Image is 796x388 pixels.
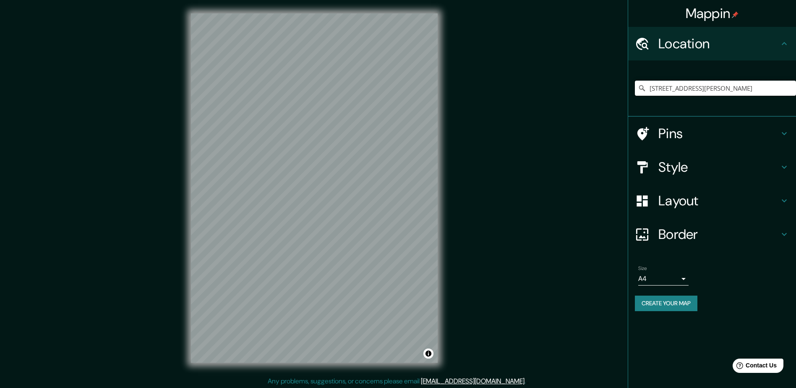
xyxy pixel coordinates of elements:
button: Create your map [635,296,697,311]
h4: Style [658,159,779,176]
div: Layout [628,184,796,218]
h4: Location [658,35,779,52]
h4: Mappin [686,5,739,22]
div: Location [628,27,796,60]
div: Border [628,218,796,251]
label: Size [638,265,647,272]
input: Pick your city or area [635,81,796,96]
div: Pins [628,117,796,150]
div: . [527,376,529,386]
div: Style [628,150,796,184]
h4: Border [658,226,779,243]
h4: Pins [658,125,779,142]
h4: Layout [658,192,779,209]
a: [EMAIL_ADDRESS][DOMAIN_NAME] [421,377,525,385]
img: pin-icon.png [732,11,739,18]
div: A4 [638,272,689,286]
p: Any problems, suggestions, or concerns please email . [268,376,526,386]
div: . [526,376,527,386]
iframe: Help widget launcher [721,355,787,379]
canvas: Map [191,13,438,363]
button: Toggle attribution [423,349,433,359]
